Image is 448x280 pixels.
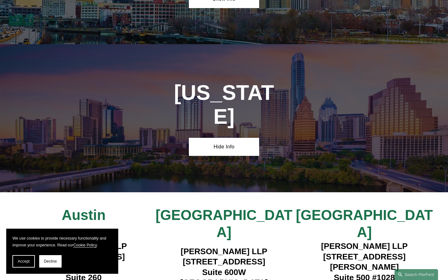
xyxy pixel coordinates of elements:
[73,243,97,247] a: Cookie Policy
[12,255,35,268] button: Accept
[44,259,57,264] span: Decline
[156,207,292,240] span: [GEOGRAPHIC_DATA]
[394,269,438,280] a: Search this site
[6,229,118,274] section: Cookie banner
[62,207,105,223] span: Austin
[12,235,112,249] p: We use cookies to provide necessary functionality and improve your experience. Read our .
[171,81,277,129] h1: [US_STATE]
[189,138,259,156] a: Hide Info
[18,259,30,264] span: Accept
[296,207,433,240] span: [GEOGRAPHIC_DATA]
[39,255,62,268] button: Decline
